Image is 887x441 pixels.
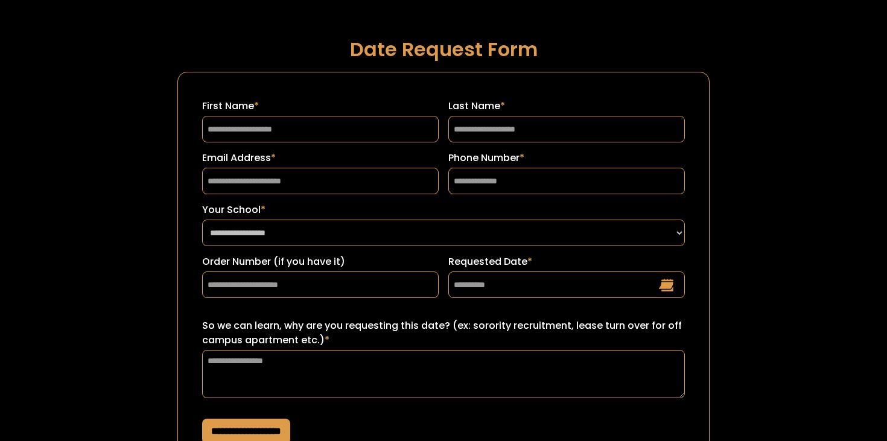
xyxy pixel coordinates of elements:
[448,99,685,113] label: Last Name
[448,151,685,165] label: Phone Number
[202,203,685,217] label: Your School
[202,151,439,165] label: Email Address
[177,39,710,60] h1: Date Request Form
[202,319,685,347] label: So we can learn, why are you requesting this date? (ex: sorority recruitment, lease turn over for...
[448,255,685,269] label: Requested Date
[202,255,439,269] label: Order Number (if you have it)
[202,99,439,113] label: First Name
